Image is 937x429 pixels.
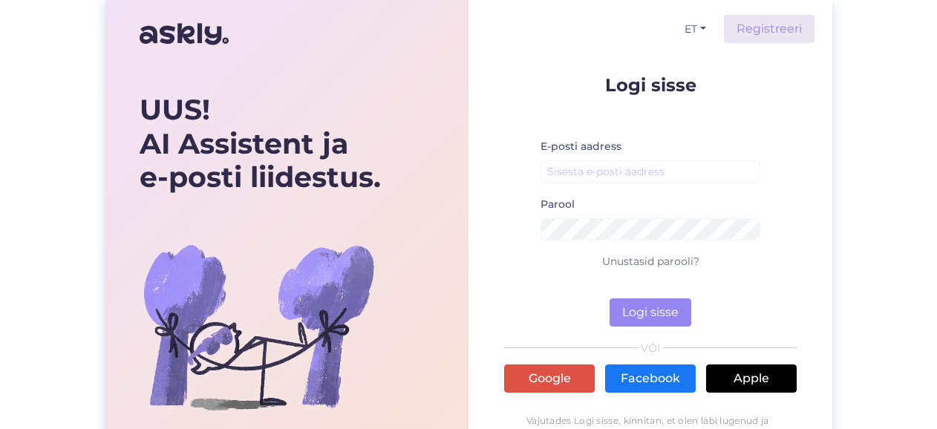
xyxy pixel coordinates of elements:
[504,76,797,94] p: Logi sisse
[504,364,595,393] a: Google
[605,364,696,393] a: Facebook
[541,160,760,183] input: Sisesta e-posti aadress
[602,255,699,268] a: Unustasid parooli?
[724,15,814,43] a: Registreeri
[140,93,386,194] div: UUS! AI Assistent ja e-posti liidestus.
[140,16,229,52] img: Askly
[610,298,691,327] button: Logi sisse
[541,139,621,154] label: E-posti aadress
[541,197,575,212] label: Parool
[639,343,663,353] span: VÕI
[706,364,797,393] a: Apple
[679,19,712,40] button: ET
